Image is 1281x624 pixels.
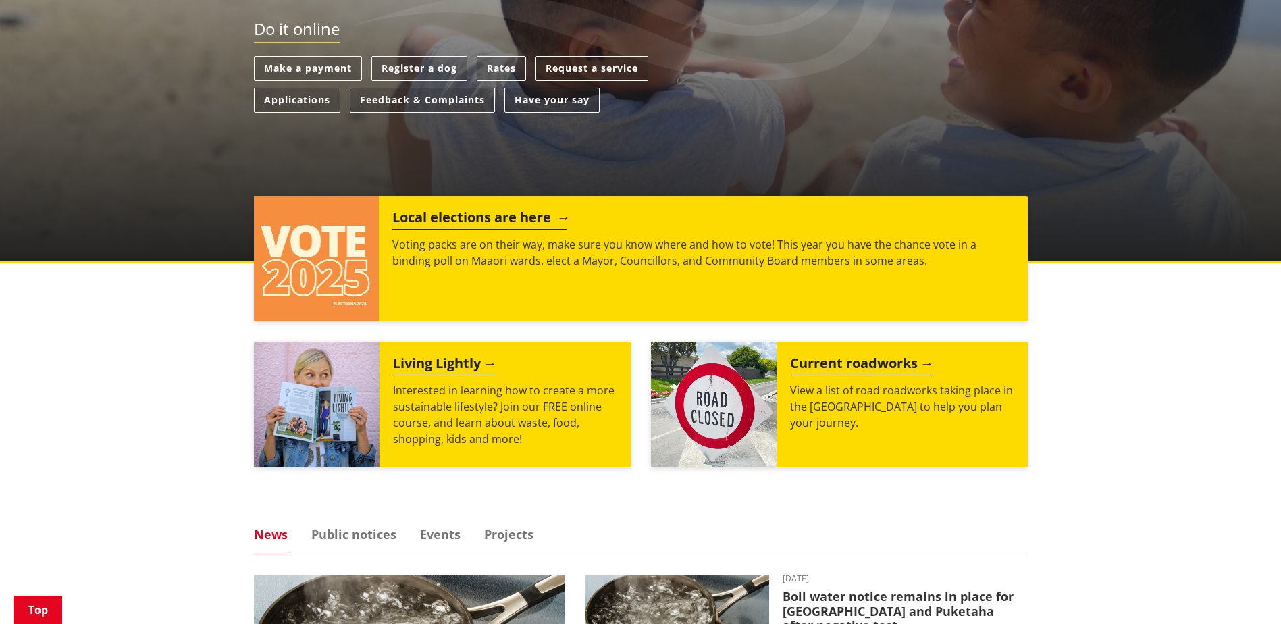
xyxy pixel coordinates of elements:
[254,342,631,467] a: Living Lightly Interested in learning how to create a more sustainable lifestyle? Join our FREE o...
[484,528,533,540] a: Projects
[392,209,567,230] h2: Local elections are here
[254,528,288,540] a: News
[477,56,526,81] a: Rates
[254,196,1028,321] a: Local elections are here Voting packs are on their way, make sure you know where and how to vote!...
[651,342,777,467] img: Road closed sign
[1219,567,1267,616] iframe: Messenger Launcher
[393,355,497,375] h2: Living Lightly
[14,596,62,624] a: Top
[350,88,495,113] a: Feedback & Complaints
[392,236,1014,269] p: Voting packs are on their way, make sure you know where and how to vote! This year you have the c...
[254,342,380,467] img: Mainstream Green Workshop Series
[311,528,396,540] a: Public notices
[420,528,461,540] a: Events
[504,88,600,113] a: Have your say
[790,355,934,375] h2: Current roadworks
[254,56,362,81] a: Make a payment
[790,382,1014,431] p: View a list of road roadworks taking place in the [GEOGRAPHIC_DATA] to help you plan your journey.
[254,196,380,321] img: Vote 2025
[371,56,467,81] a: Register a dog
[254,20,340,43] h2: Do it online
[535,56,648,81] a: Request a service
[651,342,1028,467] a: Current roadworks View a list of road roadworks taking place in the [GEOGRAPHIC_DATA] to help you...
[254,88,340,113] a: Applications
[393,382,617,447] p: Interested in learning how to create a more sustainable lifestyle? Join our FREE online course, a...
[783,575,1028,583] time: [DATE]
